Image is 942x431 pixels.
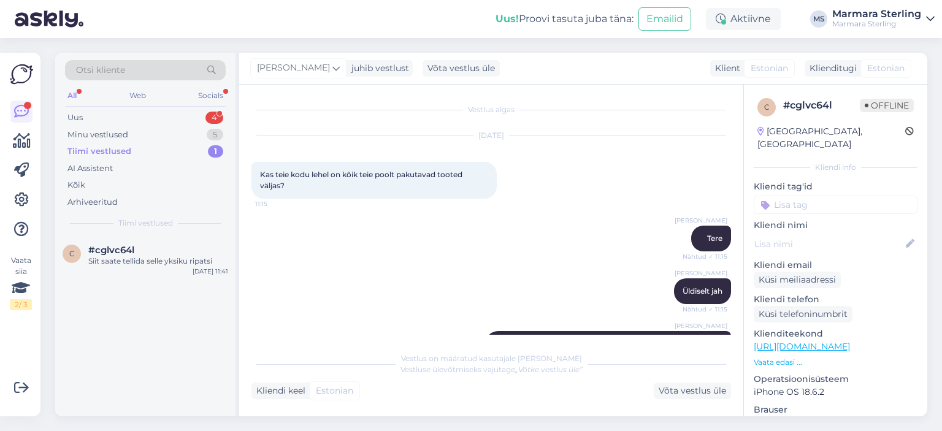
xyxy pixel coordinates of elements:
i: „Võtke vestlus üle” [515,365,583,374]
div: Siit saate tellida selle yksiku ripatsi [88,256,228,267]
div: Arhiveeritud [67,196,118,208]
div: 5 [207,129,223,141]
input: Lisa tag [754,196,917,214]
div: Klient [710,62,740,75]
div: Vestlus algas [251,104,731,115]
span: Tere [707,234,722,243]
div: 4 [205,112,223,124]
span: Vestluse ülevõtmiseks vajutage [400,365,583,374]
div: # cglvc64l [783,98,860,113]
span: Estonian [867,62,905,75]
p: Kliendi email [754,259,917,272]
span: Nähtud ✓ 11:15 [681,252,727,261]
span: Kas teie kodu lehel on kõik teie poolt pakutavad tooted väljas? [260,170,464,190]
span: [PERSON_NAME] [675,321,727,330]
span: 11:15 [255,199,301,208]
div: [DATE] [251,130,731,141]
div: juhib vestlust [347,62,409,75]
p: Vaata edasi ... [754,357,917,368]
p: Brauser [754,403,917,416]
div: Kõik [67,179,85,191]
div: [DATE] 11:41 [193,267,228,276]
div: Marmara Sterling [832,9,921,19]
div: Marmara Sterling [832,19,921,29]
b: Uus! [496,13,519,25]
div: Klienditugi [805,62,857,75]
span: [PERSON_NAME] [675,216,727,225]
div: Kliendi info [754,162,917,173]
div: Võta vestlus üle [654,383,731,399]
p: Kliendi telefon [754,293,917,306]
div: Minu vestlused [67,129,128,141]
p: Kliendi nimi [754,219,917,232]
p: iPhone OS 18.6.2 [754,386,917,399]
div: Küsi meiliaadressi [754,272,841,288]
div: Tiimi vestlused [67,145,131,158]
p: Kliendi tag'id [754,180,917,193]
div: Küsi telefoninumbrit [754,306,852,322]
div: AI Assistent [67,162,113,175]
input: Lisa nimi [754,237,903,251]
div: Kliendi keel [251,384,305,397]
button: Emailid [638,7,691,31]
p: Klienditeekond [754,327,917,340]
span: Vestlus on määratud kasutajale [PERSON_NAME] [401,354,582,363]
div: Web [127,88,148,104]
div: 1 [208,145,223,158]
span: c [764,102,770,112]
span: Tiimi vestlused [118,218,173,229]
span: [PERSON_NAME] [675,269,727,278]
div: Võta vestlus üle [423,60,500,77]
div: Aktiivne [706,8,781,30]
span: #cglvc64l [88,245,134,256]
img: Askly Logo [10,63,33,86]
p: Operatsioonisüsteem [754,373,917,386]
div: Proovi tasuta juba täna: [496,12,634,26]
div: [GEOGRAPHIC_DATA], [GEOGRAPHIC_DATA] [757,125,905,151]
span: c [69,249,75,258]
div: Uus [67,112,83,124]
span: Estonian [751,62,788,75]
div: 2 / 3 [10,299,32,310]
div: All [65,88,79,104]
a: Marmara SterlingMarmara Sterling [832,9,935,29]
span: [PERSON_NAME] [257,61,330,75]
div: Socials [196,88,226,104]
span: Otsi kliente [76,64,125,77]
div: Vaata siia [10,255,32,310]
span: Nähtud ✓ 11:15 [681,305,727,314]
div: MS [810,10,827,28]
span: Üldiselt jah [683,286,722,296]
a: [URL][DOMAIN_NAME] [754,341,850,352]
span: Offline [860,99,914,112]
span: Estonian [316,384,353,397]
